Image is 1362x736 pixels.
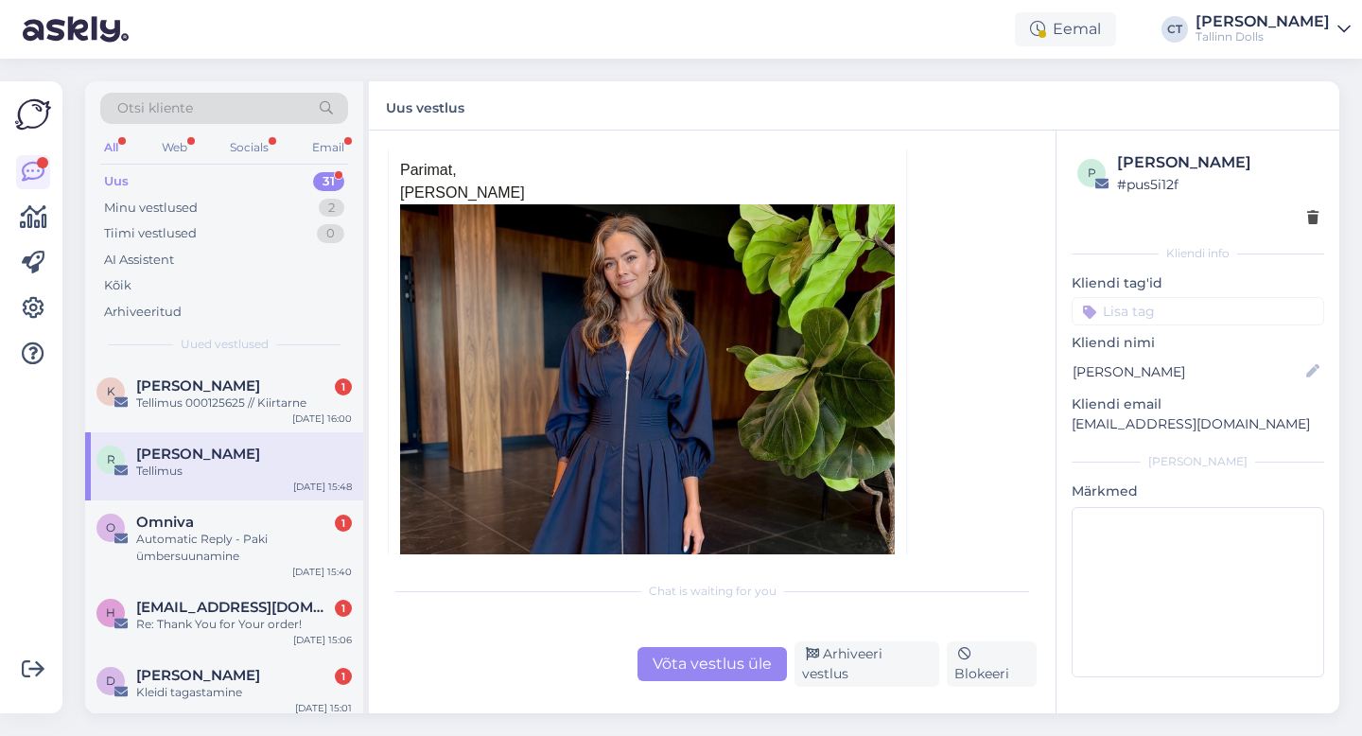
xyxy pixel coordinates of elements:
div: [PERSON_NAME] [1196,14,1330,29]
div: Blokeeri [947,641,1037,687]
div: [DATE] 15:48 [293,480,352,494]
span: D [106,674,115,688]
div: CT [1161,16,1188,43]
div: 31 [313,172,344,191]
div: [DATE] 15:06 [293,633,352,647]
div: Tiimi vestlused [104,224,197,243]
span: Otsi kliente [117,98,193,118]
div: [PERSON_NAME] [1117,151,1318,174]
div: 1 [335,515,352,532]
span: h [106,605,115,620]
div: 0 [317,224,344,243]
span: K [107,384,115,398]
p: Märkmed [1072,482,1324,501]
span: Uued vestlused [181,336,269,353]
div: All [100,135,122,160]
div: Arhiveeri vestlus [794,641,939,687]
a: [PERSON_NAME]Tallinn Dolls [1196,14,1351,44]
div: 2 [319,199,344,218]
div: Email [308,135,348,160]
div: Socials [226,135,272,160]
div: [DATE] 15:40 [292,565,352,579]
p: Kliendi email [1072,394,1324,414]
div: Tellimus [136,463,352,480]
div: Kliendi info [1072,245,1324,262]
span: Reeli Tepp [136,446,260,463]
div: Minu vestlused [104,199,198,218]
span: O [106,520,115,534]
div: AI Assistent [104,251,174,270]
span: [PERSON_NAME] [400,184,525,201]
div: Tellimus 000125625 // Kiirtarne [136,394,352,412]
div: Võta vestlus üle [637,647,787,681]
div: Tallinn Dolls [1196,29,1330,44]
span: Parimat, [400,162,457,178]
span: Diana Silvet [136,667,260,684]
div: 1 [335,668,352,685]
span: R [107,452,115,466]
input: Lisa tag [1072,297,1324,325]
div: Eemal [1015,12,1116,46]
div: [DATE] 15:01 [295,701,352,715]
div: Automatic Reply - Paki ümbersuunamine [136,531,352,565]
div: Kõik [104,276,131,295]
input: Lisa nimi [1073,361,1302,382]
div: Kleidi tagastamine [136,684,352,701]
div: Web [158,135,191,160]
p: Kliendi nimi [1072,333,1324,353]
div: Uus [104,172,129,191]
div: Arhiveeritud [104,303,182,322]
div: Re: Thank You for Your order! [136,616,352,633]
span: Kreete Teder [136,377,260,394]
div: [PERSON_NAME] [1072,453,1324,470]
div: # pus5i12f [1117,174,1318,195]
div: [DATE] 16:00 [292,412,352,426]
div: Chat is waiting for you [388,583,1037,600]
span: Omniva [136,514,194,531]
img: Askly Logo [15,96,51,132]
div: 1 [335,600,352,617]
span: halis@hot.ee [136,599,333,616]
div: 1 [335,378,352,395]
p: Kliendi tag'id [1072,273,1324,293]
span: p [1088,166,1096,180]
label: Uus vestlus [386,93,464,118]
p: [EMAIL_ADDRESS][DOMAIN_NAME] [1072,414,1324,434]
